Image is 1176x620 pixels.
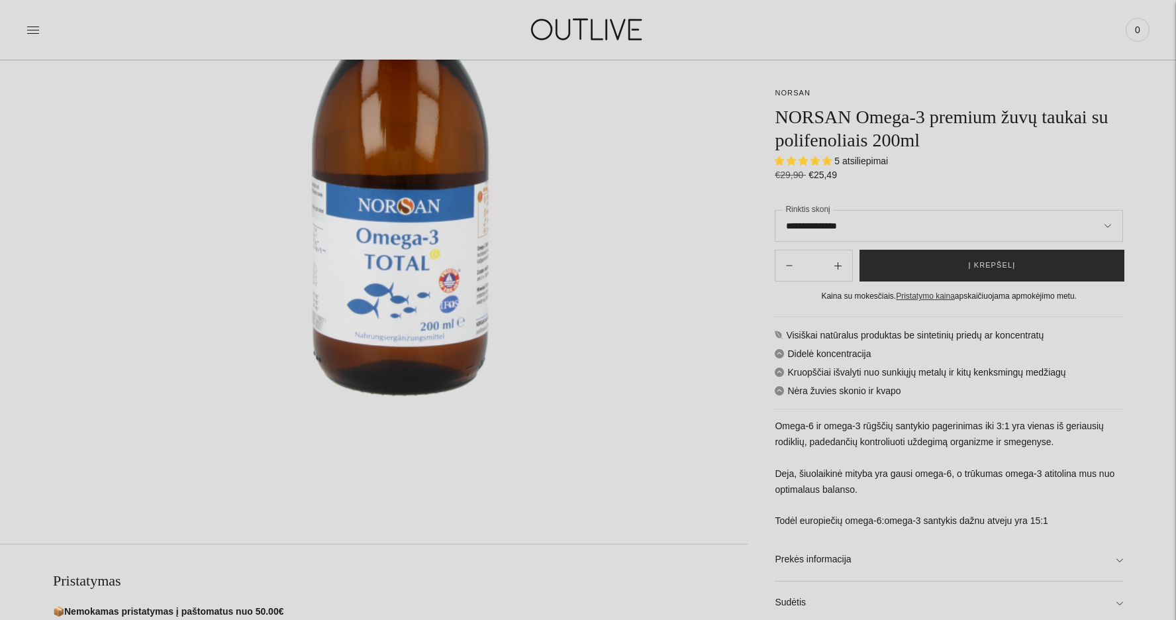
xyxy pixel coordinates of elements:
strong: Nemokamas pristatymas į paštomatus nuo 50.00€ [64,606,283,617]
p: Omega-6 ir omega-3 rūgščių santykio pagerinimas iki 3:1 yra vienas iš geriausių rodiklių, padedan... [775,419,1123,530]
a: NORSAN [775,89,810,97]
h1: NORSAN Omega-3 premium žuvų taukai su polifenoliais 200ml [775,105,1123,152]
input: Product quantity [804,256,824,276]
span: 5.00 stars [775,156,834,166]
a: Prekės informacija [775,539,1123,581]
button: Subtract product quantity [824,250,852,282]
h2: Pristatymas [53,571,748,591]
s: €29,90 [775,170,806,180]
span: 5 atsiliepimai [834,156,888,166]
button: Į krepšelį [859,250,1124,282]
span: Į krepšelį [968,259,1015,272]
a: 0 [1126,15,1150,44]
a: Pristatymo kaina [896,291,955,301]
div: Kaina su mokesčiais. apskaičiuojama apmokėjimo metu. [775,289,1123,303]
button: Add product quantity [775,250,803,282]
span: 0 [1128,21,1147,39]
img: OUTLIVE [505,7,671,52]
p: 📦 [53,604,748,620]
span: €25,49 [808,170,837,180]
